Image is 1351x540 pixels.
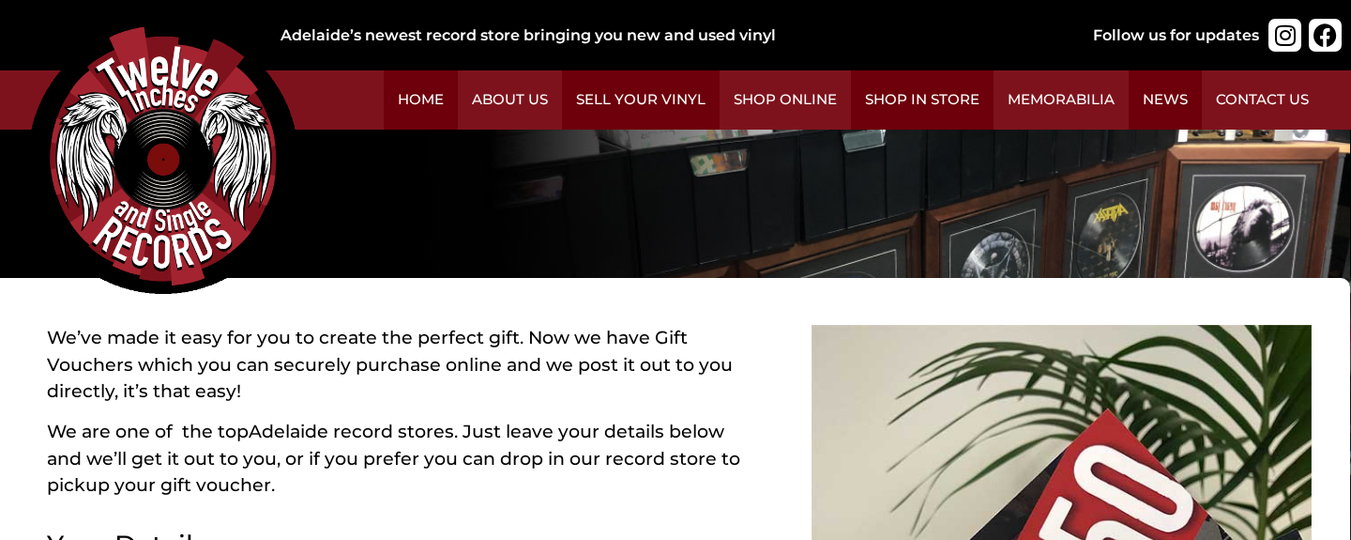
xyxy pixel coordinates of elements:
[458,70,562,130] a: About Us
[994,70,1129,130] a: Memorabilia
[1129,70,1202,130] a: News
[1202,70,1323,130] a: Contact Us
[281,24,1033,47] div: Adelaide’s newest record store bringing you new and used vinyl
[720,70,851,130] a: Shop Online
[47,177,1304,232] h1: Gift Voucher
[47,419,742,500] p: We are one of the top . Just leave your details below and we’ll get it out to you, or if you pref...
[384,70,458,130] a: Home
[562,70,720,130] a: Sell Your Vinyl
[1093,24,1259,47] div: Follow us for updates
[249,421,454,442] a: Adelaide record stores
[851,70,994,130] a: Shop in Store
[47,325,742,406] p: We’ve made it easy for you to create the perfect gift. Now we have Gift Vouchers which you can se...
